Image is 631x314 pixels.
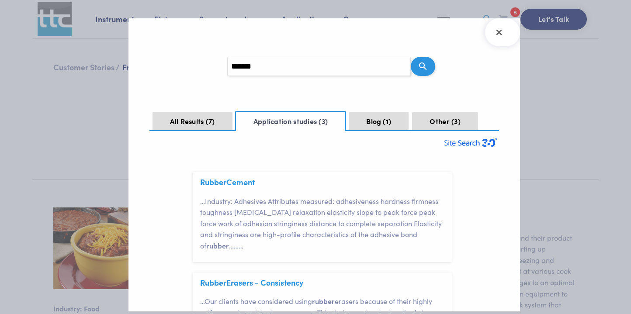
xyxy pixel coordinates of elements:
span: … [229,241,234,250]
a: RubberCement [200,176,255,187]
span: Rubber [200,277,226,288]
span: … [200,196,205,206]
button: Search [411,57,435,76]
nav: Search Result Navigation [149,107,499,131]
a: RubberErasers - Consistency [200,277,303,288]
span: … [234,241,239,250]
span: Rubber Erasers - Consistency [200,278,303,287]
span: … [239,241,243,250]
article: Rubber Cement [193,172,452,262]
button: Application studies [235,111,347,131]
span: 1 [383,116,391,126]
button: Blog [349,112,409,130]
span: Rubber [200,176,226,187]
span: 3 [319,116,328,126]
span: 3 [451,116,461,126]
span: rubber [206,241,229,250]
section: Search Results [128,18,520,311]
span: … [200,296,205,306]
button: Close Search Results [485,18,520,46]
button: Other [412,112,478,130]
span: 7 [206,116,215,126]
button: All Results [153,112,232,130]
span: rubber [312,296,335,306]
p: Industry: Adhesives Attributes measured: adhesiveness hardness firmness toughness [MEDICAL_DATA] ... [200,196,452,252]
span: Rubber Cement [200,177,255,187]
